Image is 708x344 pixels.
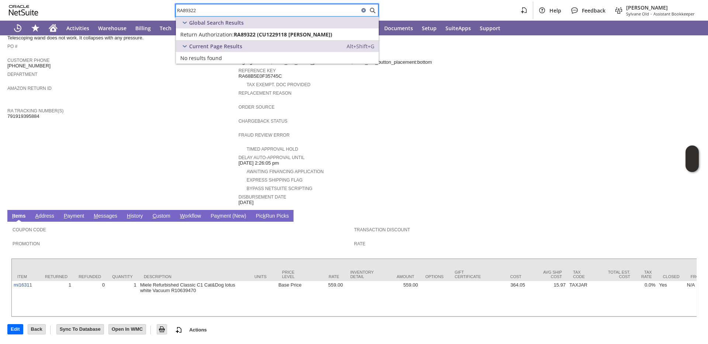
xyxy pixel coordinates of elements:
span: y [217,213,219,219]
span: Return Authorization: [180,31,234,38]
span: Billing [135,25,151,32]
span: k [263,213,265,219]
td: 0 [73,281,107,316]
a: Activities [62,21,94,35]
span: H [127,213,131,219]
a: Replacement reason [239,91,292,96]
a: Fraud Review Error [239,133,290,138]
div: Shortcuts [27,21,44,35]
a: Documents [380,21,417,35]
a: Disbursement Date [239,194,287,200]
div: Tax Rate [641,270,652,279]
a: Reference Key [239,68,276,73]
a: Delay Auto-Approval Until [239,155,305,160]
span: A [35,213,39,219]
svg: Search [368,6,377,15]
a: Workflow [178,213,203,220]
div: Rate [310,274,339,279]
span: Tech [160,25,171,32]
span: No results found [180,55,222,62]
a: RA Tracking Number(s) [7,108,63,113]
a: No results found [176,52,379,64]
a: Coupon Code [13,227,46,232]
a: Warehouse [94,21,131,35]
a: Actions [186,327,210,333]
iframe: Click here to launch Oracle Guided Learning Help Panel [686,145,699,172]
a: Express Shipping Flag [247,178,303,183]
td: 559.00 [304,281,345,316]
span: Global Search Results [189,19,244,26]
a: Payment [62,213,86,220]
span: [PHONE_NUMBER] [7,63,51,69]
div: Units [254,274,271,279]
td: 364.05 [486,281,527,316]
a: Items [10,213,28,220]
span: - [650,11,652,17]
input: Back [28,324,45,334]
svg: Shortcuts [31,24,40,32]
a: History [125,213,145,220]
a: Recent Records [9,21,27,35]
a: Unrolled view on [687,211,696,220]
input: Sync To Database [57,324,104,334]
a: Rate [354,241,365,246]
span: Support [480,25,500,32]
div: Amount [385,274,414,279]
span: 791919395884 [7,113,39,119]
span: RA89322 (CU1229118 [PERSON_NAME]) [234,31,332,38]
div: Item [17,274,34,279]
input: Open In WMC [109,324,146,334]
span: Activities [66,25,89,32]
span: C [153,213,156,219]
svg: Recent Records [13,24,22,32]
td: TAXJAR [568,281,595,316]
img: add-record.svg [174,326,183,334]
div: Closed [663,274,680,279]
span: W [180,213,185,219]
span: RA68B5E0F35745C [239,73,282,79]
span: Documents [384,25,413,32]
a: Custom [151,213,172,220]
a: Return Authorization:RA89322 (CU1229118 [PERSON_NAME])Edit: [176,28,379,40]
svg: Home [49,24,58,32]
span: Current Page Results [189,43,242,50]
td: 559.00 [379,281,420,316]
td: 0.0% [636,281,657,316]
a: Messages [92,213,119,220]
div: Total Est. Cost [601,270,630,279]
td: 1 [107,281,138,316]
span: M [94,213,98,219]
span: Setup [422,25,437,32]
div: Avg Ship Cost [532,270,562,279]
a: Timed Approval Hold [247,147,298,152]
span: Assistant Bookkeeper [653,11,695,17]
td: Miele Refurbished Classic C1 Cat&Dog lotus white Vacuum R10639470 [138,281,249,316]
td: 15.97 [527,281,568,316]
a: Customer Phone [7,58,49,63]
div: Cost [492,274,521,279]
div: Quantity [112,274,133,279]
a: Address [34,213,56,220]
a: Chargeback Status [239,119,288,124]
span: Warehouse [98,25,126,32]
a: Amazon Return ID [7,86,52,91]
span: [DATE] [239,200,254,206]
div: Refunded [79,274,101,279]
div: Gift Certificate [455,270,481,279]
img: Print [157,325,166,334]
a: Billing [131,21,155,35]
a: Home [44,21,62,35]
a: mi16311 [14,282,32,288]
input: Search [176,6,359,15]
a: Promotion [13,241,40,246]
span: [DATE] 2:26:05 pm [239,160,279,166]
div: Options [425,274,444,279]
span: Telescoping wand does not work. It collapses with any pressure. [7,35,143,41]
input: Edit [8,324,23,334]
span: Alt+Shift+G [347,43,374,50]
span: P [64,213,67,219]
a: Bypass NetSuite Scripting [247,186,312,191]
a: Tax Exempt. Doc Provided [247,82,310,87]
span: [PERSON_NAME] [626,4,695,11]
input: Print [157,324,167,334]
